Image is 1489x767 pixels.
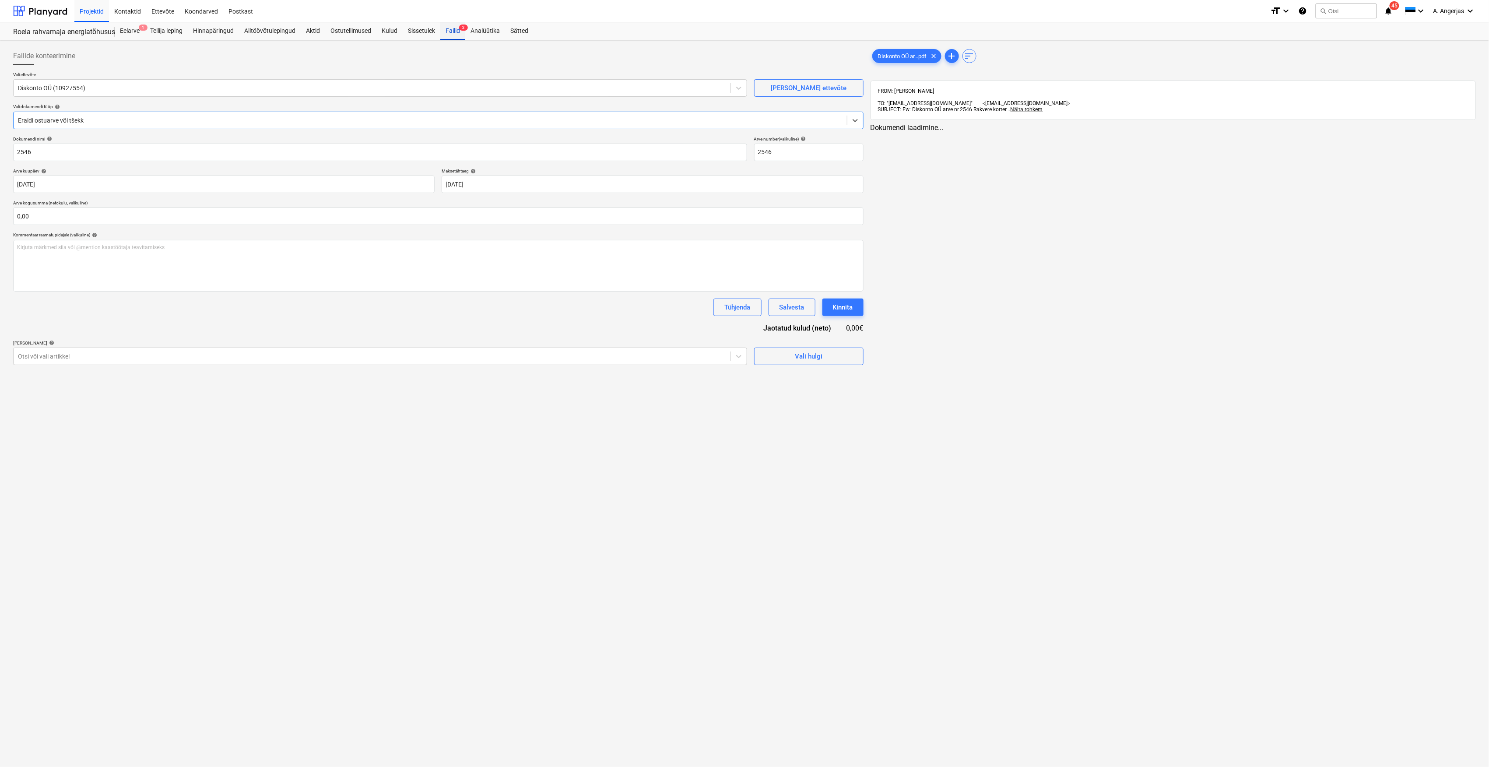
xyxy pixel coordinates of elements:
[39,169,46,174] span: help
[1390,1,1399,10] span: 45
[878,88,934,94] span: FROM: [PERSON_NAME]
[878,100,1071,106] span: TO: "[EMAIL_ADDRESS][DOMAIN_NAME]" <[EMAIL_ADDRESS][DOMAIN_NAME]>
[964,51,975,61] span: sort
[1433,7,1464,14] span: A. Angerjas
[13,144,747,161] input: Dokumendi nimi
[239,22,301,40] a: Alltöövõtulepingud
[1316,4,1377,18] button: Otsi
[13,104,864,109] div: Vali dokumendi tüüp
[780,302,804,313] div: Salvesta
[188,22,239,40] a: Hinnapäringud
[13,168,435,174] div: Arve kuupäev
[754,348,864,365] button: Vali hulgi
[47,340,54,345] span: help
[1465,6,1476,16] i: keyboard_arrow_down
[1011,106,1043,113] span: Näita rohkem
[1320,7,1327,14] span: search
[139,25,147,31] span: 1
[301,22,325,40] a: Aktid
[833,302,853,313] div: Kinnita
[1416,6,1426,16] i: keyboard_arrow_down
[1281,6,1291,16] i: keyboard_arrow_down
[947,51,957,61] span: add
[1384,6,1393,16] i: notifications
[13,208,864,225] input: Arve kogusumma (netokulu, valikuline)
[771,82,846,94] div: [PERSON_NAME] ettevõte
[754,144,864,161] input: Arve number
[115,22,145,40] a: Eelarve1
[442,168,863,174] div: Maksetähtaeg
[13,200,864,208] p: Arve kogusumma (netokulu, valikuline)
[13,176,435,193] input: Arve kuupäeva pole määratud.
[1298,6,1307,16] i: Abikeskus
[929,51,939,61] span: clear
[325,22,376,40] a: Ostutellimused
[13,232,864,238] div: Kommentaar raamatupidajale (valikuline)
[713,299,762,316] button: Tühjenda
[878,106,1007,113] span: SUBJECT: Fw: Diskonto OÜ arve nr.2546 Rakvere korter
[459,25,468,31] span: 2
[13,51,75,61] span: Failide konteerimine
[750,323,845,333] div: Jaotatud kulud (neto)
[754,136,864,142] div: Arve number (valikuline)
[13,72,747,79] p: Vali ettevõte
[90,232,97,238] span: help
[822,299,864,316] button: Kinnita
[115,22,145,40] div: Eelarve
[13,136,747,142] div: Dokumendi nimi
[724,302,751,313] div: Tühjenda
[376,22,403,40] a: Kulud
[45,136,52,141] span: help
[769,299,815,316] button: Salvesta
[465,22,505,40] a: Analüütika
[795,351,822,362] div: Vali hulgi
[845,323,864,333] div: 0,00€
[871,123,1476,132] div: Dokumendi laadimine...
[1007,106,1043,113] span: ...
[145,22,188,40] a: Tellija leping
[440,22,465,40] div: Failid
[442,176,863,193] input: Tähtaega pole määratud
[1270,6,1281,16] i: format_size
[505,22,534,40] a: Sätted
[403,22,440,40] a: Sissetulek
[469,169,476,174] span: help
[799,136,806,141] span: help
[440,22,465,40] a: Failid2
[13,28,104,37] div: Roela rahvamaja energiatõhususe ehitustööd [ROELA]
[872,49,941,63] div: Diskonto OÜ ar...pdf
[754,79,864,97] button: [PERSON_NAME] ettevõte
[53,104,60,109] span: help
[873,53,932,60] span: Diskonto OÜ ar...pdf
[13,340,747,346] div: [PERSON_NAME]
